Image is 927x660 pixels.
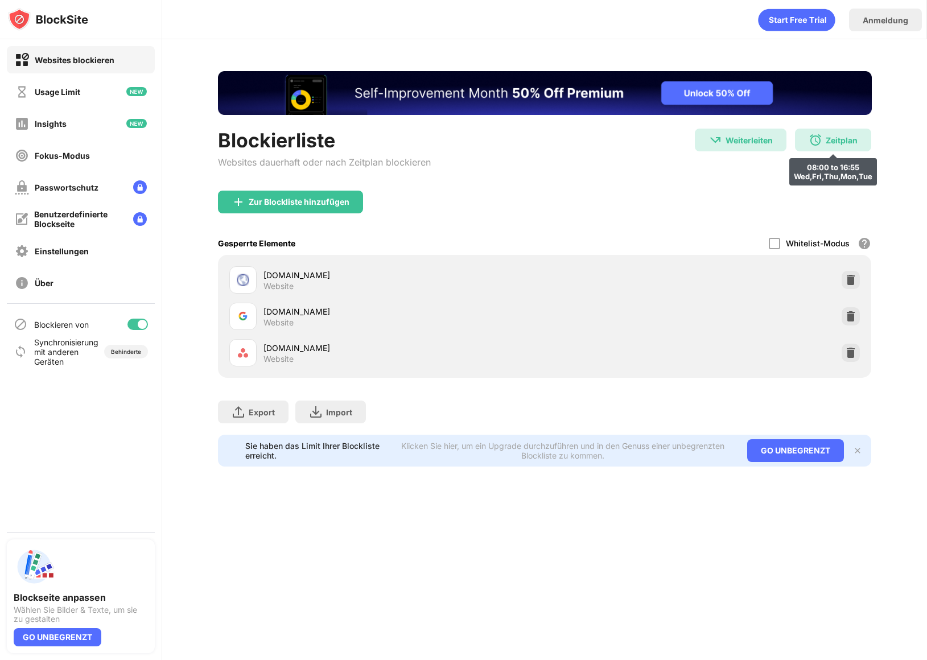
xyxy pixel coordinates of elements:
div: Wed,Fri,Thu,Mon,Tue [794,172,872,181]
img: about-off.svg [15,276,29,290]
div: Weiterleiten [726,135,773,145]
img: logo-blocksite.svg [8,8,88,31]
div: animation [758,9,835,31]
div: Behinderte [111,348,141,355]
div: Website [263,354,294,364]
div: Usage Limit [35,87,80,97]
div: Klicken Sie hier, um ein Upgrade durchzuführen und in den Genuss einer unbegrenzten Blockliste zu... [392,441,734,460]
div: Fokus-Modus [35,151,90,160]
img: lock-menu.svg [133,212,147,226]
div: Insights [35,119,67,129]
div: Passwortschutz [35,183,98,192]
div: Blockierliste [218,129,431,152]
div: Sie haben das Limit Ihrer Blockliste erreicht. [245,441,386,460]
div: Blockieren von [34,320,89,329]
div: Zur Blockliste hinzufügen [249,197,349,207]
img: new-icon.svg [126,87,147,96]
img: time-usage-off.svg [15,85,29,99]
img: lock-menu.svg [133,180,147,194]
div: Synchronisierung mit anderen Geräten [34,337,93,366]
img: focus-off.svg [15,148,29,163]
img: settings-off.svg [15,244,29,258]
img: block-on.svg [15,53,29,67]
div: Websites blockieren [35,55,114,65]
img: password-protection-off.svg [15,180,29,195]
div: Websites dauerhaft oder nach Zeitplan blockieren [218,156,431,168]
img: new-icon.svg [126,119,147,128]
div: 08:00 to 16:55 [794,163,872,172]
iframe: Banner [218,71,872,115]
div: Blockseite anpassen [14,592,148,603]
img: x-button.svg [853,446,862,455]
div: GO UNBEGRENZT [747,439,844,462]
div: Einstellungen [35,246,89,256]
img: sync-icon.svg [14,345,27,358]
div: GO UNBEGRENZT [14,628,101,646]
div: [DOMAIN_NAME] [263,269,545,281]
img: blocking-icon.svg [14,317,27,331]
div: Whitelist-Modus [786,238,850,248]
div: Über [35,278,53,288]
div: Gesperrte Elemente [218,238,295,248]
div: [DOMAIN_NAME] [263,342,545,354]
div: Import [326,407,352,417]
img: favicons [236,310,250,323]
img: push-custom-page.svg [14,546,55,587]
div: Wählen Sie Bilder & Texte, um sie zu gestalten [14,605,148,624]
img: favicons [236,273,250,287]
div: Benutzerdefinierte Blockseite [34,209,124,229]
div: Export [249,407,275,417]
div: Website [263,317,294,328]
img: customize-block-page-off.svg [15,212,28,226]
div: [DOMAIN_NAME] [263,306,545,317]
img: favicons [236,346,250,360]
img: insights-off.svg [15,117,29,131]
div: Anmeldung [863,15,908,25]
div: Website [263,281,294,291]
div: Zeitplan [826,135,858,145]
